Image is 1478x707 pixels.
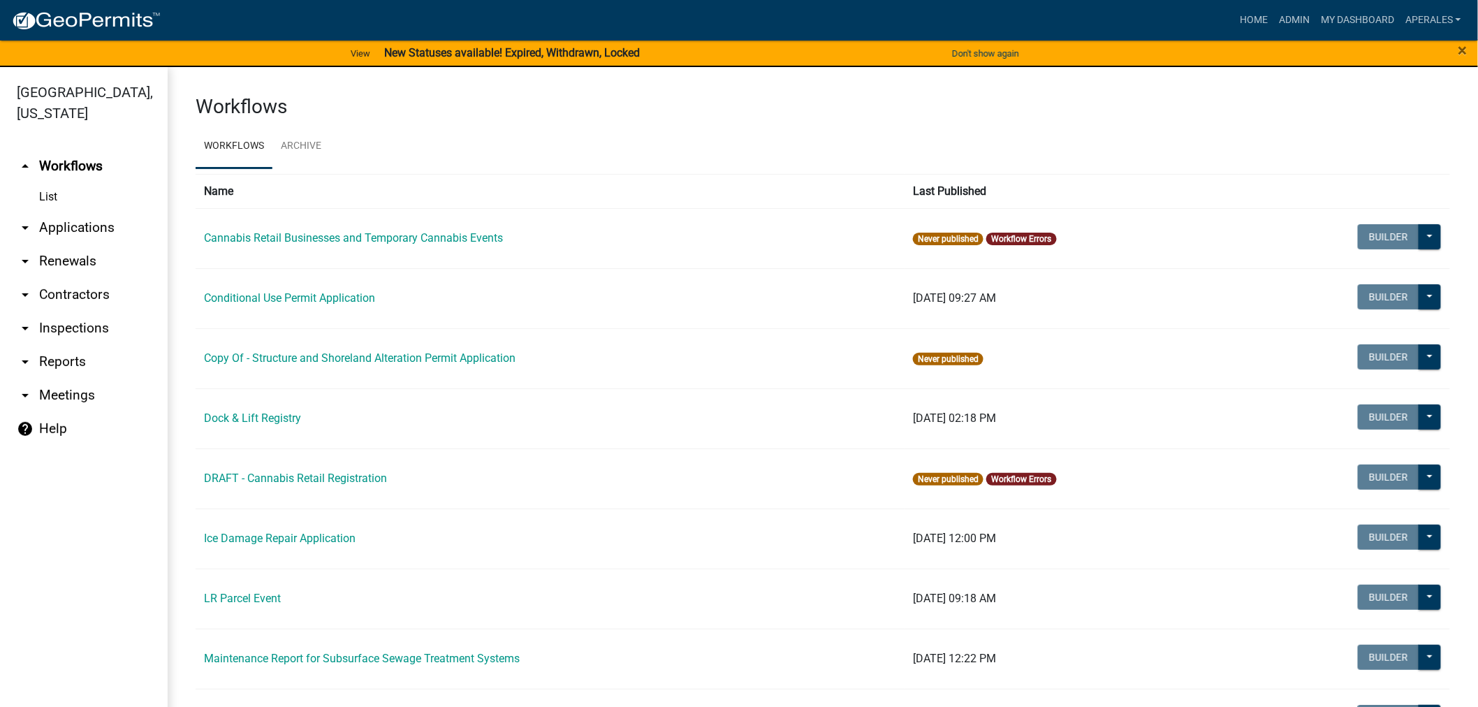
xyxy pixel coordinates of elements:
[17,253,34,270] i: arrow_drop_down
[913,233,983,245] span: Never published
[1358,585,1419,610] button: Builder
[17,421,34,437] i: help
[272,124,330,169] a: Archive
[913,291,996,305] span: [DATE] 09:27 AM
[1358,404,1419,430] button: Builder
[946,42,1025,65] button: Don't show again
[17,158,34,175] i: arrow_drop_up
[17,320,34,337] i: arrow_drop_down
[17,387,34,404] i: arrow_drop_down
[384,46,640,59] strong: New Statuses available! Expired, Withdrawn, Locked
[204,652,520,665] a: Maintenance Report for Subsurface Sewage Treatment Systems
[204,291,375,305] a: Conditional Use Permit Application
[196,95,1450,119] h3: Workflows
[17,286,34,303] i: arrow_drop_down
[913,592,996,605] span: [DATE] 09:18 AM
[913,411,996,425] span: [DATE] 02:18 PM
[992,474,1052,484] a: Workflow Errors
[1458,42,1468,59] button: Close
[1358,525,1419,550] button: Builder
[204,351,515,365] a: Copy Of - Structure and Shoreland Alteration Permit Application
[17,219,34,236] i: arrow_drop_down
[1358,465,1419,490] button: Builder
[1358,224,1419,249] button: Builder
[1273,7,1315,34] a: Admin
[913,353,983,365] span: Never published
[992,234,1052,244] a: Workflow Errors
[913,532,996,545] span: [DATE] 12:00 PM
[1358,344,1419,370] button: Builder
[204,472,387,485] a: DRAFT - Cannabis Retail Registration
[1358,645,1419,670] button: Builder
[196,124,272,169] a: Workflows
[204,532,356,545] a: Ice Damage Repair Application
[913,473,983,486] span: Never published
[345,42,376,65] a: View
[204,592,281,605] a: LR Parcel Event
[1458,41,1468,60] span: ×
[204,231,503,245] a: Cannabis Retail Businesses and Temporary Cannabis Events
[1358,284,1419,309] button: Builder
[905,174,1239,208] th: Last Published
[196,174,905,208] th: Name
[1315,7,1400,34] a: My Dashboard
[913,652,996,665] span: [DATE] 12:22 PM
[1400,7,1467,34] a: aperales
[204,411,301,425] a: Dock & Lift Registry
[1234,7,1273,34] a: Home
[17,353,34,370] i: arrow_drop_down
